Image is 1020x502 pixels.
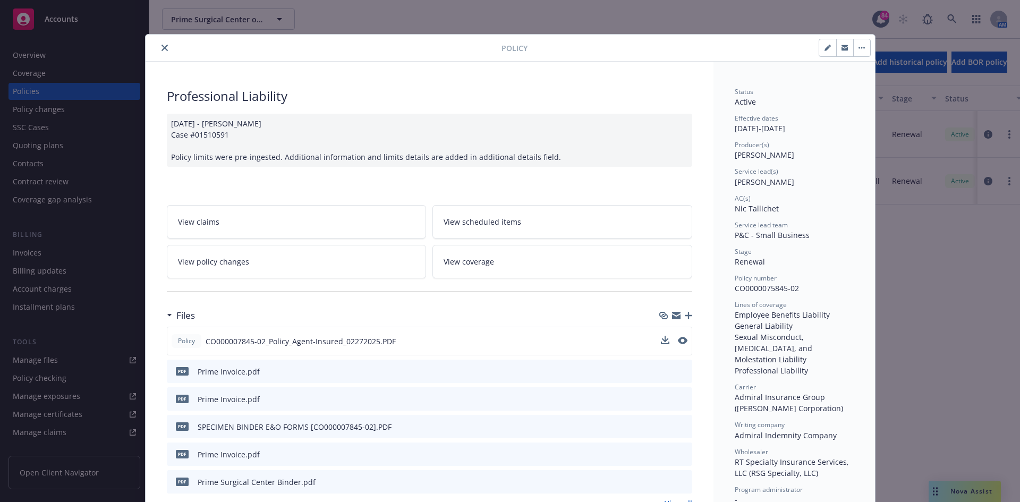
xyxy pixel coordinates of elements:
span: View claims [178,216,219,227]
span: Service lead team [735,220,788,229]
span: View coverage [444,256,494,267]
div: Prime Invoice.pdf [198,394,260,405]
span: Lines of coverage [735,300,787,309]
div: Professional Liability [735,365,854,376]
span: Policy [501,42,528,54]
span: PDF [176,422,189,430]
div: Sexual Misconduct, [MEDICAL_DATA], and Molestation Liability [735,331,854,365]
span: Effective dates [735,114,778,123]
span: pdf [176,450,189,458]
div: Professional Liability [167,87,692,105]
span: Status [735,87,753,96]
span: P&C - Small Business [735,230,810,240]
span: Nic Tallichet [735,203,779,214]
span: [PERSON_NAME] [735,177,794,187]
div: SPECIMEN BINDER E&O FORMS [CO000007845-02].PDF [198,421,392,432]
span: pdf [176,478,189,486]
button: preview file [678,477,688,488]
span: Program administrator [735,485,803,494]
span: Policy [176,336,197,346]
span: [PERSON_NAME] [735,150,794,160]
button: download file [661,477,670,488]
button: close [158,41,171,54]
span: CO0000075845-02 [735,283,799,293]
div: Employee Benefits Liability [735,309,854,320]
span: View scheduled items [444,216,521,227]
span: Policy number [735,274,777,283]
button: download file [661,421,670,432]
span: Producer(s) [735,140,769,149]
span: pdf [176,367,189,375]
button: preview file [678,421,688,432]
span: pdf [176,395,189,403]
span: View policy changes [178,256,249,267]
button: download file [661,336,669,347]
span: Wholesaler [735,447,768,456]
div: Files [167,309,195,322]
span: CO000007845-02_Policy_Agent-Insured_02272025.PDF [206,336,396,347]
a: View scheduled items [432,205,692,239]
span: Admiral Indemnity Company [735,430,837,440]
div: Prime Invoice.pdf [198,366,260,377]
button: preview file [678,336,687,347]
button: download file [661,336,669,344]
span: Active [735,97,756,107]
span: Service lead(s) [735,167,778,176]
div: [DATE] - [DATE] [735,114,854,134]
a: View coverage [432,245,692,278]
span: Stage [735,247,752,256]
button: preview file [678,449,688,460]
a: View policy changes [167,245,427,278]
span: Renewal [735,257,765,267]
div: Prime Invoice.pdf [198,449,260,460]
span: RT Specialty Insurance Services, LLC (RSG Specialty, LLC) [735,457,851,478]
button: preview file [678,394,688,405]
a: View claims [167,205,427,239]
h3: Files [176,309,195,322]
div: [DATE] - [PERSON_NAME] Case #01510591 Policy limits were pre-ingested. Additional information and... [167,114,692,167]
button: download file [661,449,670,460]
span: Writing company [735,420,785,429]
button: preview file [678,366,688,377]
span: AC(s) [735,194,751,203]
span: Admiral Insurance Group ([PERSON_NAME] Corporation) [735,392,843,413]
button: download file [661,394,670,405]
div: Prime Surgical Center Binder.pdf [198,477,316,488]
button: preview file [678,337,687,344]
button: download file [661,366,670,377]
span: Carrier [735,382,756,392]
div: General Liability [735,320,854,331]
